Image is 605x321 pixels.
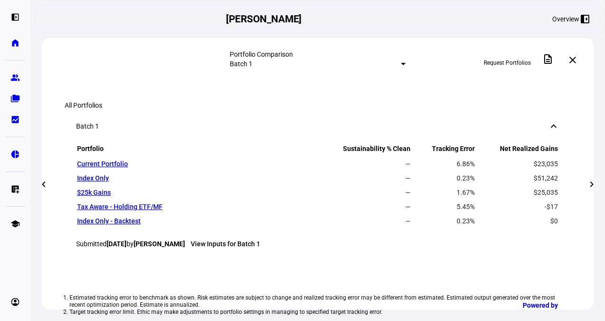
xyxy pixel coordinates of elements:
th: Net Realized Gains [476,144,558,156]
li: Estimated tracking error to benchmark as shown. Risk estimates are subject to change and realized... [69,294,566,309]
eth-mat-symbol: home [10,38,20,48]
td: $51,242 [476,171,558,185]
td: — [317,186,411,199]
mat-icon: description [542,53,554,65]
eth-mat-symbol: account_circle [10,297,20,307]
eth-mat-symbol: bid_landscape [10,115,20,124]
a: pie_chart [6,145,25,164]
li: Target tracking error limit. Ethic may make adjustments to portfolio settings in managing to spec... [69,309,566,316]
mat-select-trigger: Batch 1 [230,60,253,68]
span: by [127,240,185,248]
td: — [317,171,411,185]
div: Batch 1 [76,122,99,130]
td: 6.86% [412,157,475,171]
mat-icon: chevron_right [586,179,597,190]
a: Index Only - Backtest [77,217,141,225]
td: 0.23% [412,171,475,185]
a: home [6,33,25,52]
a: Powered by [518,296,591,314]
mat-icon: close [567,54,578,66]
eth-mat-symbol: school [10,219,20,229]
div: All Portfolios [65,101,571,109]
div: Submitted [76,240,559,248]
eth-mat-symbol: pie_chart [10,150,20,159]
td: 0.23% [412,214,475,228]
td: -$17 [476,200,558,213]
a: Current Portfolio [77,160,128,168]
a: $25k Gains [77,189,111,196]
td: 5.45% [412,200,475,213]
mat-icon: left_panel_close [579,13,591,25]
h2: [PERSON_NAME] [226,13,302,25]
eth-mat-symbol: group [10,73,20,82]
th: Tracking Error [412,144,475,156]
strong: [PERSON_NAME] [134,240,185,248]
eth-mat-symbol: left_panel_open [10,12,20,22]
a: View Inputs for Batch 1 [191,240,260,248]
th: Portfolio [77,144,316,156]
eth-mat-symbol: list_alt_add [10,184,20,194]
th: Sustainability % Clean [317,144,411,156]
td: $25,035 [476,186,558,199]
td: $0 [476,214,558,228]
button: Request Portfolios [476,55,538,70]
mat-icon: keyboard_arrow_down [548,120,559,132]
div: Portfolio Comparison [230,50,406,58]
span: Request Portfolios [484,55,531,70]
strong: [DATE] [107,240,127,248]
mat-icon: chevron_left [38,179,49,190]
td: — [317,157,411,171]
td: 1.67% [412,186,475,199]
a: Tax Aware - Holding ETF/MF [77,203,163,211]
a: bid_landscape [6,110,25,129]
div: Overview [552,15,579,23]
button: Overview [545,11,597,27]
eth-mat-symbol: folder_copy [10,94,20,103]
a: group [6,68,25,87]
td: — [317,200,411,213]
td: — [317,214,411,228]
a: folder_copy [6,89,25,108]
a: Index Only [77,174,109,182]
td: $23,035 [476,157,558,171]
